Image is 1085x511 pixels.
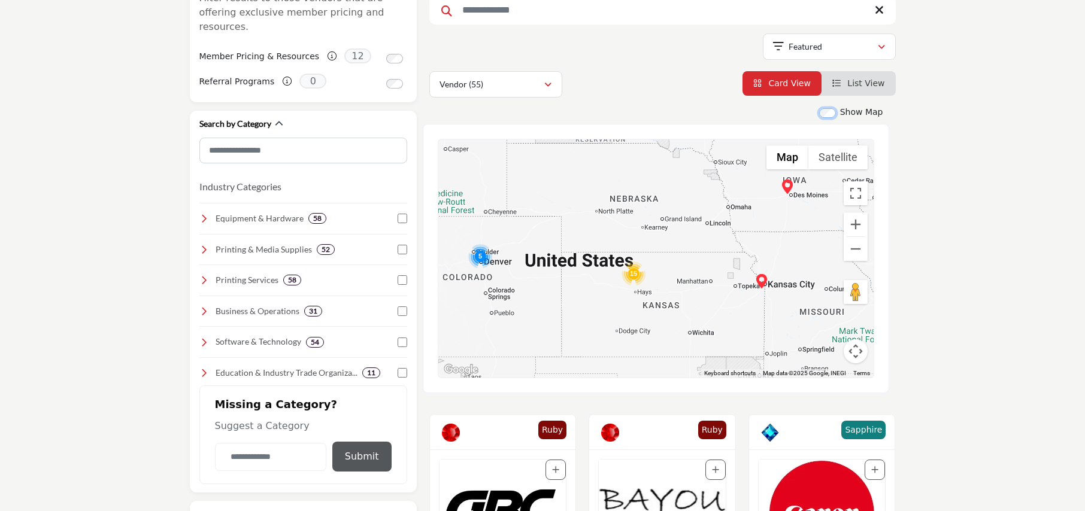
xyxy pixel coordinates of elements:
a: Terms (opens in new tab) [853,370,870,376]
span: List View [847,78,884,88]
h4: Printing & Media Supplies: A wide range of high-quality paper, films, inks, and specialty materia... [216,244,312,255]
b: 52 [322,245,330,254]
div: 31 Results For Business & Operations [304,306,322,317]
div: Payteva (HQ) [780,180,795,194]
span: 12 [344,48,371,63]
input: Category Name [215,443,326,471]
div: 58 Results For Equipment & Hardware [308,213,326,224]
a: Open this area in Google Maps (opens a new window) [441,362,481,378]
button: Zoom in [844,212,868,236]
button: Map camera controls [844,339,868,363]
a: Add To List [871,465,878,474]
button: Show street map [766,145,808,169]
input: Switch to Referral Programs [386,79,403,89]
div: 58 Results For Printing Services [283,275,301,285]
input: Select Printing & Media Supplies checkbox [398,245,407,254]
h4: Education & Industry Trade Organizations: Connect with industry leaders, trade groups, and profes... [216,367,357,379]
span: Card View [768,78,810,88]
h4: Software & Technology: Advanced software and digital tools for print management, automation, and ... [216,336,301,348]
button: Submit [332,442,392,472]
label: Referral Programs [199,71,275,92]
b: 54 [311,338,319,346]
a: View List [832,78,885,88]
input: Select Software & Technology checkbox [398,337,407,347]
div: Cluster of 15 locations (15 HQ, 0 Branches) Click to view companies [622,261,645,285]
button: Show satellite imagery [808,145,868,169]
a: Add To List [552,465,559,474]
p: Vendor (55) [440,78,483,90]
a: View Card [753,78,811,88]
li: List View [822,71,896,96]
h4: Printing Services: Professional printing solutions, including large-format, digital, and offset p... [216,274,278,286]
input: Select Education & Industry Trade Organizations checkbox [398,368,407,378]
button: Vendor (55) [429,71,562,98]
img: Ruby Badge Icon [601,424,619,442]
h4: Equipment & Hardware : Top-quality printers, copiers, and finishing equipment to enhance efficien... [216,212,304,224]
label: Member Pricing & Resources [199,46,320,67]
button: Toggle fullscreen view [844,181,868,205]
img: Google [441,362,481,378]
img: Ruby Badge Icon [442,424,460,442]
div: Cluster of 5 locations (4 HQ, 1 Branches) Click to view companies [468,244,492,268]
button: Industry Categories [199,180,281,194]
input: Select Printing Services checkbox [398,275,407,285]
span: Suggest a Category [215,420,310,431]
button: Featured [763,34,896,60]
label: Show Map [840,106,883,118]
p: Ruby [702,424,723,436]
button: Drag Pegman onto the map to open Street View [844,280,868,304]
button: Zoom out [844,237,868,261]
input: Switch to Member Pricing & Resources [386,54,403,63]
input: Select Business & Operations checkbox [398,306,407,316]
input: Select Equipment & Hardware checkbox [398,214,407,223]
b: 58 [313,214,322,223]
p: Featured [789,41,822,53]
a: Add To List [712,465,719,474]
b: 58 [288,276,296,284]
h2: Missing a Category? [215,398,392,419]
b: 31 [309,307,317,315]
div: 52 Results For Printing & Media Supplies [317,244,335,255]
span: Map data ©2025 Google, INEGI [763,370,846,376]
b: 11 [367,369,375,377]
div: 54 Results For Software & Technology [306,337,324,348]
h2: Search by Category [199,118,271,130]
h4: Business & Operations: Essential resources for financial management, marketing, and operations to... [216,305,299,317]
input: Search Category [199,138,407,163]
span: 0 [299,74,326,89]
div: Commercial Capital Company, LLC (HQ) [754,274,769,288]
div: 11 Results For Education & Industry Trade Organizations [362,367,380,378]
button: Keyboard shortcuts [704,369,756,378]
p: Ruby [542,424,563,436]
p: Sapphire [845,424,882,436]
li: Card View [742,71,822,96]
img: Sapphire Badge Icon [761,424,779,442]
